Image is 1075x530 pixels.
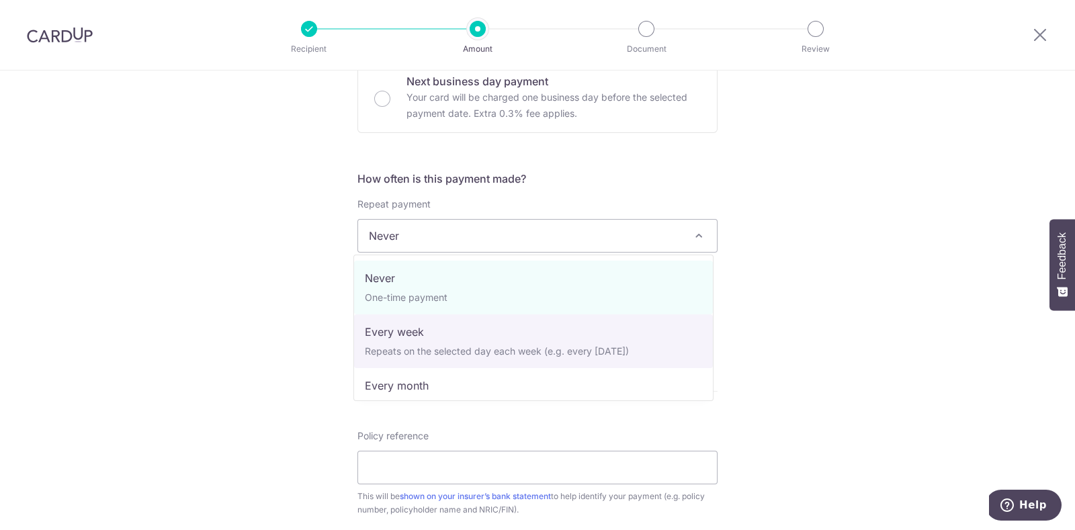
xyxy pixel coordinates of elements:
button: Feedback - Show survey [1049,219,1075,310]
small: One-time payment [365,292,447,303]
small: Repeats on the selected day each week (e.g. every [DATE]) [365,345,629,357]
iframe: Opens a widget where you can find more information [989,490,1062,523]
p: Never [365,270,702,286]
p: Next business day payment [406,73,701,89]
p: Every month [365,378,702,394]
p: Amount [428,42,527,56]
span: Never [358,220,717,252]
p: Every week [365,324,702,340]
div: This will be to help identify your payment (e.g. policy number, policyholder name and NRIC/FIN). [357,490,718,517]
p: Your card will be charged one business day before the selected payment date. Extra 0.3% fee applies. [406,89,701,122]
span: Never [357,219,718,253]
p: Review [766,42,865,56]
img: CardUp [27,27,93,43]
label: Policy reference [357,429,429,443]
span: Feedback [1056,232,1068,279]
p: Recipient [259,42,359,56]
a: shown on your insurer’s bank statement [400,491,551,501]
label: Repeat payment [357,197,431,211]
h5: How often is this payment made? [357,171,718,187]
p: Document [597,42,696,56]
